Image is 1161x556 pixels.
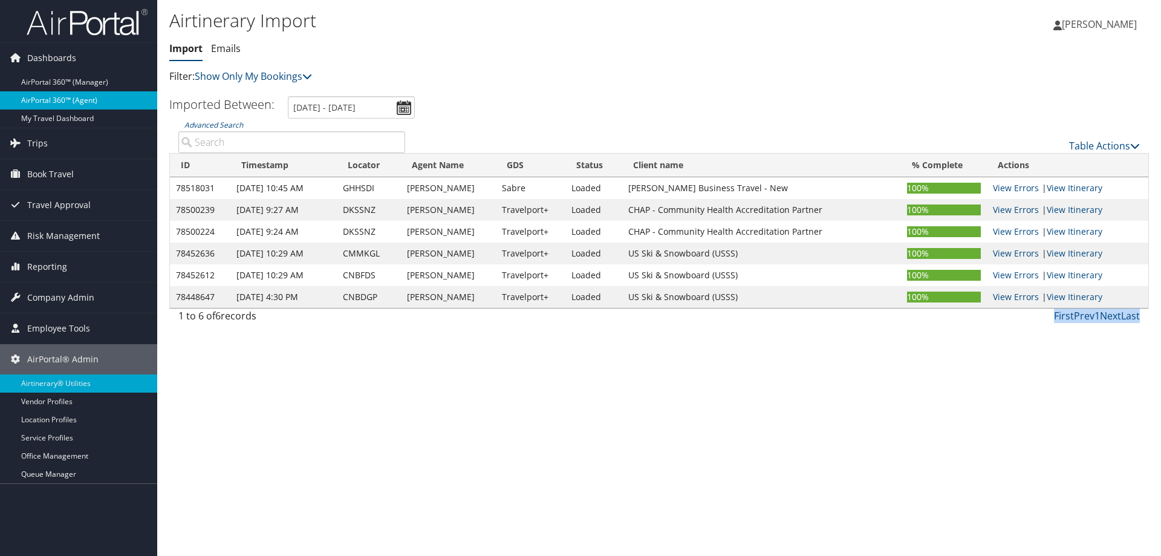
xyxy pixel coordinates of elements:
[565,199,623,221] td: Loaded
[622,221,900,243] td: CHAP - Community Health Accreditation Partner
[178,131,405,153] input: Advanced Search
[496,154,565,177] th: GDS: activate to sort column ascending
[901,154,987,177] th: % Complete: activate to sort column ascending
[337,243,401,264] td: CMMKGL
[27,221,100,251] span: Risk Management
[401,286,496,308] td: [PERSON_NAME]
[1047,226,1102,237] a: View Itinerary Details
[230,177,337,199] td: [DATE] 10:45 AM
[169,42,203,55] a: Import
[565,286,623,308] td: Loaded
[907,270,981,281] div: 100%
[987,177,1148,199] td: |
[496,264,565,286] td: Travelport+
[401,154,496,177] th: Agent Name: activate to sort column ascending
[1121,309,1140,322] a: Last
[27,313,90,344] span: Employee Tools
[1100,309,1121,322] a: Next
[337,199,401,221] td: DKSSNZ
[987,221,1148,243] td: |
[169,8,822,33] h1: Airtinerary Import
[401,177,496,199] td: [PERSON_NAME]
[170,177,230,199] td: 78518031
[987,264,1148,286] td: |
[1069,139,1140,152] a: Table Actions
[1047,291,1102,303] a: View Itinerary Details
[565,177,623,199] td: Loaded
[401,221,496,243] td: [PERSON_NAME]
[27,159,74,189] span: Book Travel
[496,221,565,243] td: Travelport+
[230,221,337,243] td: [DATE] 9:24 AM
[230,243,337,264] td: [DATE] 10:29 AM
[993,182,1039,194] a: View errors
[230,286,337,308] td: [DATE] 4:30 PM
[401,264,496,286] td: [PERSON_NAME]
[1074,309,1094,322] a: Prev
[170,286,230,308] td: 78448647
[987,243,1148,264] td: |
[496,199,565,221] td: Travelport+
[565,243,623,264] td: Loaded
[907,248,981,259] div: 100%
[27,252,67,282] span: Reporting
[1094,309,1100,322] a: 1
[1054,309,1074,322] a: First
[987,154,1148,177] th: Actions
[993,204,1039,215] a: View errors
[622,264,900,286] td: US Ski & Snowboard (USSS)
[987,286,1148,308] td: |
[565,221,623,243] td: Loaded
[401,199,496,221] td: [PERSON_NAME]
[496,177,565,199] td: Sabre
[170,154,230,177] th: ID: activate to sort column ascending
[178,309,405,329] div: 1 to 6 of records
[1047,269,1102,281] a: View Itinerary Details
[211,42,241,55] a: Emails
[1047,204,1102,215] a: View Itinerary Details
[337,154,401,177] th: Locator: activate to sort column ascending
[337,286,401,308] td: CNBDGP
[230,154,337,177] th: Timestamp: activate to sort column ascending
[170,243,230,264] td: 78452636
[230,199,337,221] td: [DATE] 9:27 AM
[230,264,337,286] td: [DATE] 10:29 AM
[993,291,1039,303] a: View errors
[27,190,91,220] span: Travel Approval
[565,154,623,177] th: Status: activate to sort column ascending
[907,292,981,303] div: 100%
[993,226,1039,237] a: View errors
[907,226,981,237] div: 100%
[401,243,496,264] td: [PERSON_NAME]
[170,199,230,221] td: 78500239
[337,177,401,199] td: GHHSDI
[215,309,221,322] span: 6
[622,199,900,221] td: CHAP - Community Health Accreditation Partner
[622,243,900,264] td: US Ski & Snowboard (USSS)
[169,69,822,85] p: Filter:
[169,96,275,113] h3: Imported Between:
[1053,6,1149,42] a: [PERSON_NAME]
[1047,247,1102,259] a: View Itinerary Details
[987,199,1148,221] td: |
[288,96,415,119] input: [DATE] - [DATE]
[27,344,99,374] span: AirPortal® Admin
[27,43,76,73] span: Dashboards
[27,128,48,159] span: Trips
[496,286,565,308] td: Travelport+
[622,286,900,308] td: US Ski & Snowboard (USSS)
[1047,182,1102,194] a: View Itinerary Details
[993,269,1039,281] a: View errors
[1062,18,1137,31] span: [PERSON_NAME]
[27,283,94,313] span: Company Admin
[170,264,230,286] td: 78452612
[184,120,243,130] a: Advanced Search
[337,221,401,243] td: DKSSNZ
[907,183,981,194] div: 100%
[622,154,900,177] th: Client name: activate to sort column ascending
[907,204,981,215] div: 100%
[170,221,230,243] td: 78500224
[622,177,900,199] td: [PERSON_NAME] Business Travel - New
[496,243,565,264] td: Travelport+
[993,247,1039,259] a: View errors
